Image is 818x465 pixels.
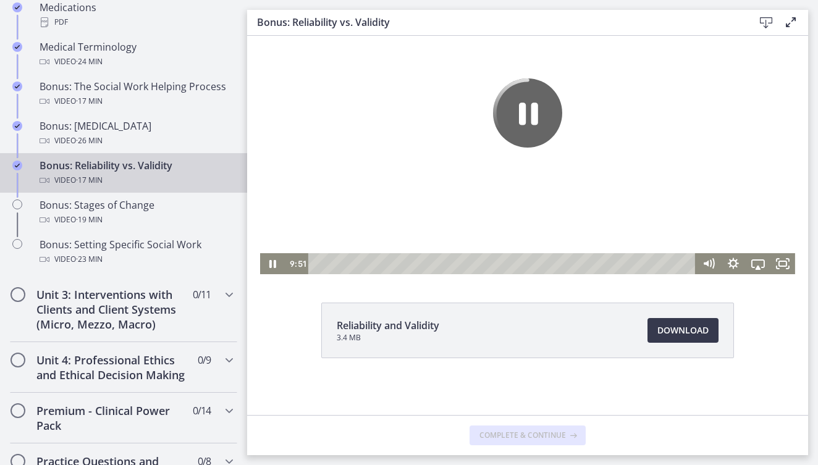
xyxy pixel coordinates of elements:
[36,403,187,433] h2: Premium - Clinical Power Pack
[470,425,586,445] button: Complete & continue
[40,133,232,148] div: Video
[40,79,232,109] div: Bonus: The Social Work Helping Process
[198,353,211,367] span: 0 / 9
[40,158,232,188] div: Bonus: Reliability vs. Validity
[40,54,232,69] div: Video
[40,252,232,267] div: Video
[40,212,232,227] div: Video
[76,94,103,109] span: · 17 min
[12,2,22,12] i: Completed
[76,54,103,69] span: · 24 min
[40,40,232,69] div: Medical Terminology
[40,198,232,227] div: Bonus: Stages of Change
[40,237,232,267] div: Bonus: Setting Specific Social Work
[337,333,439,343] span: 3.4 MB
[76,212,103,227] span: · 19 min
[40,15,232,30] div: PDF
[12,121,22,131] i: Completed
[193,287,211,302] span: 0 / 11
[479,430,566,440] span: Complete & continue
[657,323,709,338] span: Download
[193,403,211,418] span: 0 / 14
[40,173,232,188] div: Video
[647,318,719,343] a: Download
[12,161,22,170] i: Completed
[36,353,187,382] h2: Unit 4: Professional Ethics and Ethical Decision Making
[36,287,187,332] h2: Unit 3: Interventions with Clients and Client Systems (Micro, Mezzo, Macro)
[40,94,232,109] div: Video
[40,119,232,148] div: Bonus: [MEDICAL_DATA]
[12,82,22,91] i: Completed
[76,173,103,188] span: · 17 min
[76,252,103,267] span: · 23 min
[257,15,734,30] h3: Bonus: Reliability vs. Validity
[337,318,439,333] span: Reliability and Validity
[12,42,22,52] i: Completed
[76,133,103,148] span: · 26 min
